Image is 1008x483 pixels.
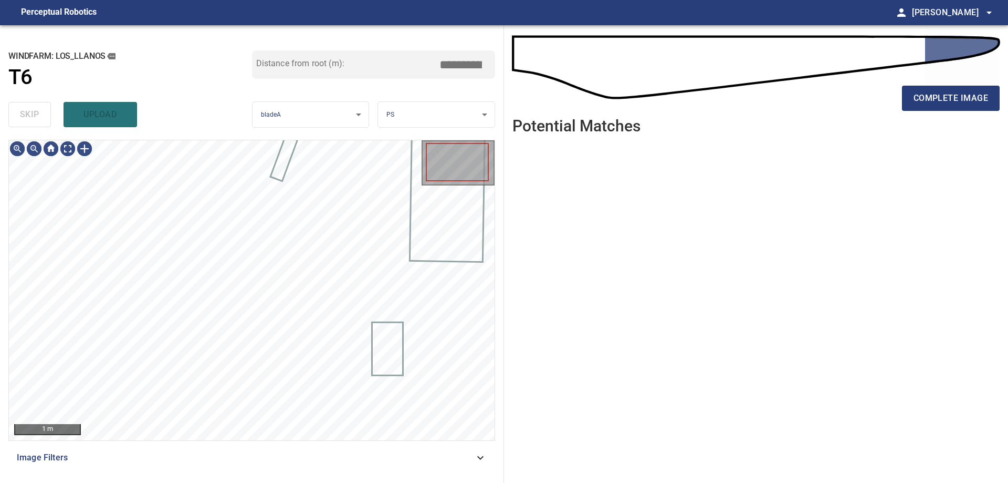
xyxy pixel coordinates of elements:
h1: T6 [8,65,33,90]
span: PS [386,111,394,118]
span: Image Filters [17,451,474,464]
figcaption: Perceptual Robotics [21,4,97,21]
span: [PERSON_NAME] [912,5,995,20]
img: Toggle full page [59,140,76,157]
a: T6 [8,65,252,90]
img: Zoom out [26,140,43,157]
h2: windfarm: Los_Llanos [8,50,252,62]
button: complete image [902,86,1000,111]
button: [PERSON_NAME] [908,2,995,23]
span: person [895,6,908,19]
img: Go home [43,140,59,157]
label: Distance from root (m): [256,59,344,68]
span: complete image [913,91,988,106]
button: copy message details [106,50,117,62]
img: Zoom in [9,140,26,157]
div: Image Filters [8,445,495,470]
div: bladeA [253,101,369,128]
span: arrow_drop_down [983,6,995,19]
span: bladeA [261,111,281,118]
h2: Potential Matches [512,117,640,135]
div: PS [378,101,495,128]
img: Toggle selection [76,140,93,157]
